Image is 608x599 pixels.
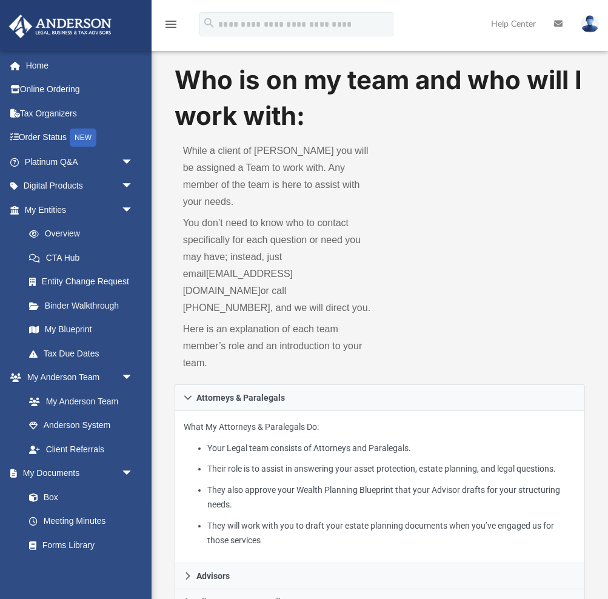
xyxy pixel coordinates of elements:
[17,533,139,557] a: Forms Library
[184,420,576,548] p: What My Attorneys & Paralegals Do:
[207,441,576,456] li: Your Legal team consists of Attorneys and Paralegals.
[17,389,139,413] a: My Anderson Team
[17,437,145,461] a: Client Referrals
[8,198,152,222] a: My Entitiesarrow_drop_down
[207,518,576,548] li: They will work with you to draft your estate planning documents when you’ve engaged us for those ...
[17,222,152,246] a: Overview
[175,62,586,134] h1: Who is on my team and who will I work with:
[17,318,145,342] a: My Blueprint
[183,321,372,372] p: Here is an explanation of each team member’s role and an introduction to your team.
[8,78,152,102] a: Online Ordering
[8,150,152,174] a: Platinum Q&Aarrow_drop_down
[70,129,96,147] div: NEW
[121,198,145,223] span: arrow_drop_down
[17,557,145,581] a: Notarize
[183,215,372,316] p: You don’t need to know who to contact specifically for each question or need you may have; instea...
[17,270,152,294] a: Entity Change Request
[175,384,586,411] a: Attorneys & Paralegals
[196,572,230,580] span: Advisors
[202,16,216,30] i: search
[17,246,152,270] a: CTA Hub
[183,142,372,210] p: While a client of [PERSON_NAME] you will be assigned a Team to work with. Any member of the team ...
[8,461,145,486] a: My Documentsarrow_drop_down
[8,125,152,150] a: Order StatusNEW
[196,393,285,402] span: Attorneys & Paralegals
[17,485,139,509] a: Box
[121,461,145,486] span: arrow_drop_down
[175,563,586,589] a: Advisors
[17,509,145,534] a: Meeting Minutes
[8,366,145,390] a: My Anderson Teamarrow_drop_down
[5,15,115,38] img: Anderson Advisors Platinum Portal
[121,174,145,199] span: arrow_drop_down
[17,413,145,438] a: Anderson System
[183,269,293,296] a: [EMAIL_ADDRESS][DOMAIN_NAME]
[207,483,576,512] li: They also approve your Wealth Planning Blueprint that your Advisor drafts for your structuring ne...
[121,366,145,390] span: arrow_drop_down
[175,411,586,564] div: Attorneys & Paralegals
[8,53,152,78] a: Home
[17,341,152,366] a: Tax Due Dates
[17,293,152,318] a: Binder Walkthrough
[164,23,178,32] a: menu
[121,150,145,175] span: arrow_drop_down
[8,101,152,125] a: Tax Organizers
[8,174,152,198] a: Digital Productsarrow_drop_down
[581,15,599,33] img: User Pic
[207,461,576,477] li: Their role is to assist in answering your asset protection, estate planning, and legal questions.
[164,17,178,32] i: menu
